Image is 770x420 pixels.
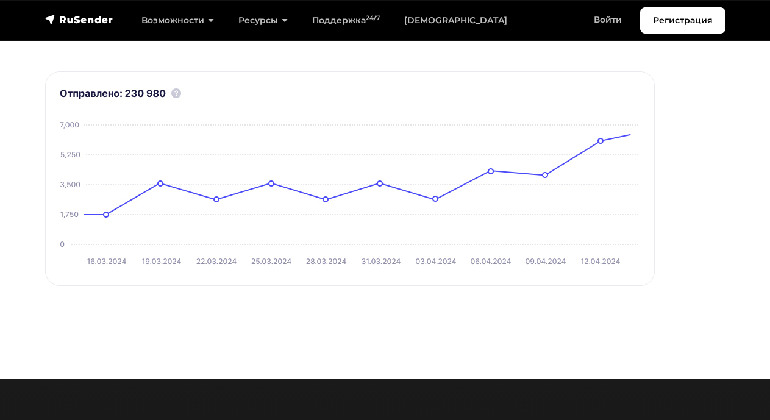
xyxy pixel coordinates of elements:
[300,8,392,33] a: Поддержка24/7
[392,8,519,33] a: [DEMOGRAPHIC_DATA]
[366,14,380,22] sup: 24/7
[45,71,655,286] img: Высокая доставляемость писем через SMTP
[45,13,113,26] img: RuSender
[640,7,725,34] a: Регистрация
[226,8,300,33] a: Ресурсы
[582,7,634,32] a: Войти
[129,8,226,33] a: Возможности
